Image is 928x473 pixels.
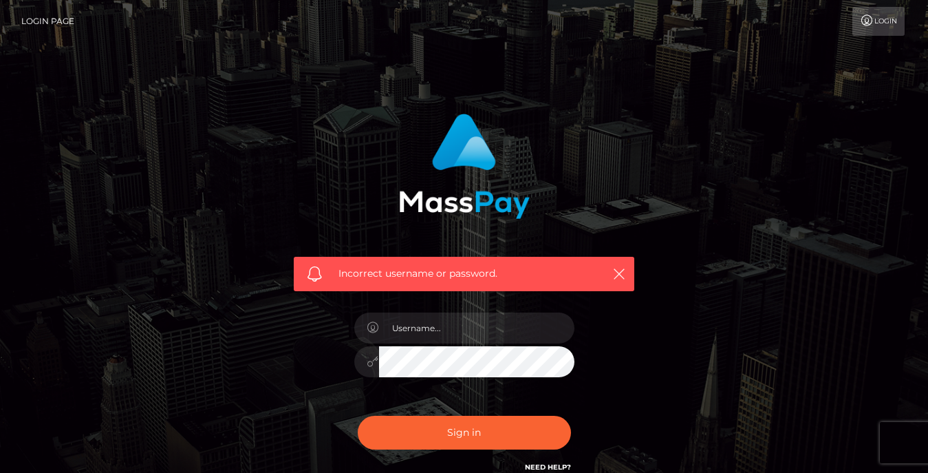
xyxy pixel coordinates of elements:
a: Login Page [21,7,74,36]
img: MassPay Login [399,114,530,219]
button: Sign in [358,416,571,450]
a: Need Help? [525,463,571,472]
a: Login [852,7,905,36]
span: Incorrect username or password. [338,266,590,281]
input: Username... [379,313,574,344]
